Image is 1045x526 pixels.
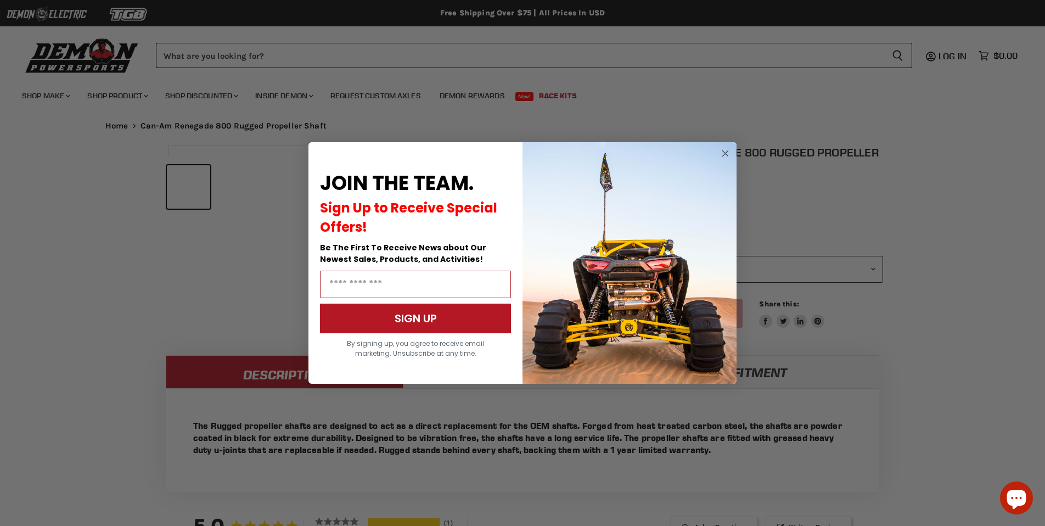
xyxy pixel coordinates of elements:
span: Sign Up to Receive Special Offers! [320,199,497,236]
span: By signing up, you agree to receive email marketing. Unsubscribe at any time. [347,339,484,358]
img: a9095488-b6e7-41ba-879d-588abfab540b.jpeg [522,142,737,384]
input: Email Address [320,271,511,298]
span: JOIN THE TEAM. [320,169,474,197]
inbox-online-store-chat: Shopify online store chat [997,482,1036,517]
span: Be The First To Receive News about Our Newest Sales, Products, and Activities! [320,242,486,265]
button: Close dialog [718,147,732,160]
button: SIGN UP [320,304,511,333]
